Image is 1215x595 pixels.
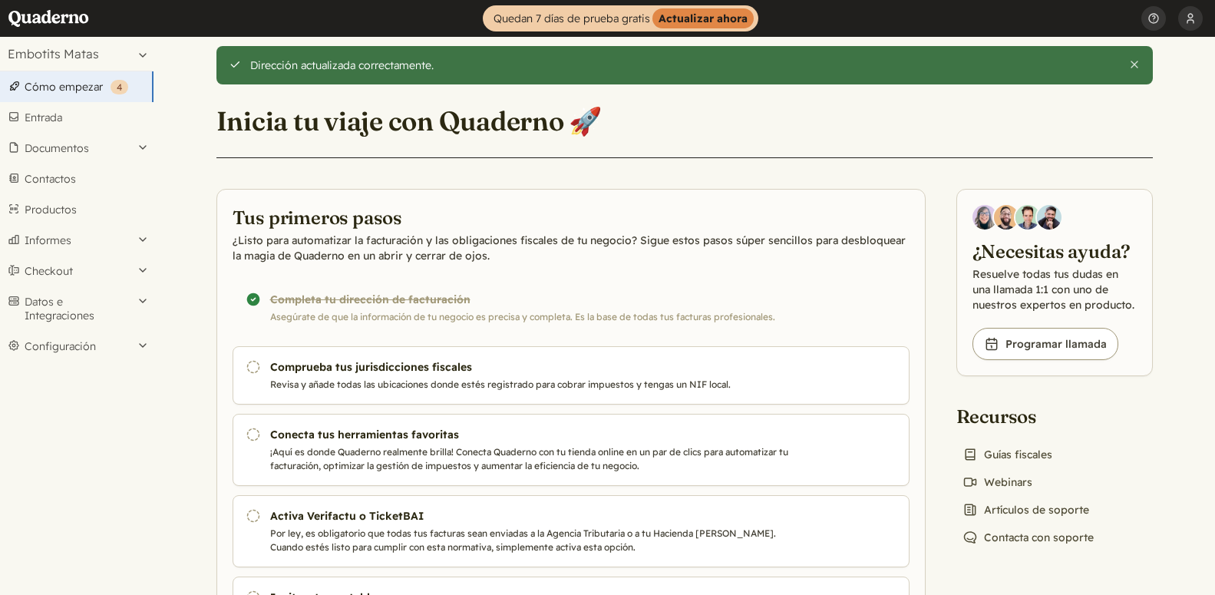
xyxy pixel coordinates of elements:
[652,8,754,28] strong: Actualizar ahora
[250,58,1117,72] div: Dirección actualizada correctamente.
[972,205,997,230] img: Diana Carrasco, Account Executive at Quaderno
[956,499,1095,521] a: Artículos de soporte
[483,5,758,31] a: Quedan 7 días de prueba gratisActualizar ahora
[1037,205,1061,230] img: Javier Rubio, DevRel at Quaderno
[233,205,910,230] h2: Tus primeros pasos
[994,205,1019,230] img: Jairo Fumero, Account Executive at Quaderno
[233,414,910,486] a: Conecta tus herramientas favoritas ¡Aquí es donde Quaderno realmente brilla! Conecta Quaderno con...
[972,266,1137,312] p: Resuelve todas tus dudas en una llamada 1:1 con uno de nuestros expertos en producto.
[233,495,910,567] a: Activa Verifactu o TicketBAI Por ley, es obligatorio que todas tus facturas sean enviadas a la Ag...
[956,404,1100,428] h2: Recursos
[972,328,1118,360] a: Programar llamada
[270,527,794,554] p: Por ley, es obligatorio que todas tus facturas sean enviadas a la Agencia Tributaria o a tu Hacie...
[233,233,910,263] p: ¿Listo para automatizar la facturación y las obligaciones fiscales de tu negocio? Sigue estos pas...
[233,346,910,405] a: Comprueba tus jurisdicciones fiscales Revisa y añade todas las ubicaciones donde estés registrado...
[270,359,794,375] h3: Comprueba tus jurisdicciones fiscales
[956,471,1038,493] a: Webinars
[216,104,603,138] h1: Inicia tu viaje con Quaderno 🚀
[956,527,1100,548] a: Contacta con soporte
[1015,205,1040,230] img: Ivo Oltmans, Business Developer at Quaderno
[972,239,1137,263] h2: ¿Necesitas ayuda?
[270,445,794,473] p: ¡Aquí es donde Quaderno realmente brilla! Conecta Quaderno con tu tienda online en un par de clic...
[1128,58,1141,71] button: Cierra esta alerta
[117,81,122,93] span: 4
[270,427,794,442] h3: Conecta tus herramientas favoritas
[270,378,794,392] p: Revisa y añade todas las ubicaciones donde estés registrado para cobrar impuestos y tengas un NIF...
[270,508,794,524] h3: Activa Verifactu o TicketBAI
[956,444,1058,465] a: Guías fiscales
